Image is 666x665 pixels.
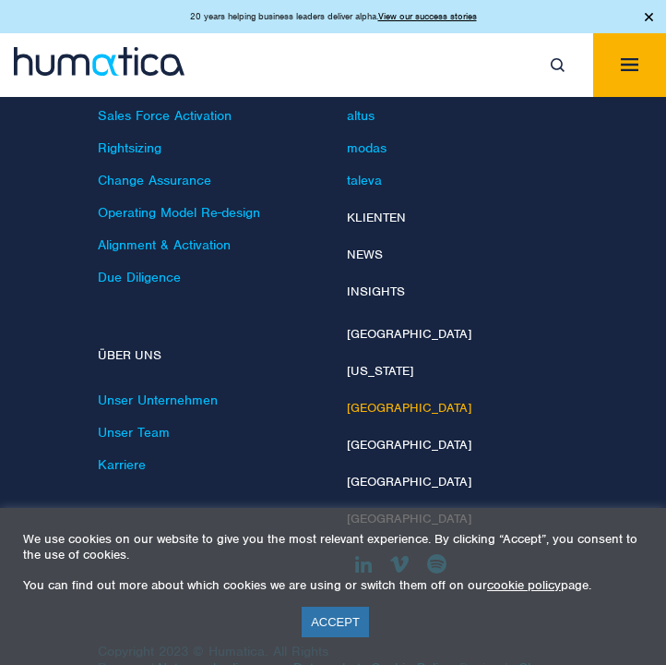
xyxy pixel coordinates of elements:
[347,400,471,416] a: [GEOGRAPHIC_DATA]
[14,47,184,76] img: logo
[593,33,666,97] button: Toggle navigation
[551,58,565,72] img: search_icon
[98,392,218,408] a: Unser Unternehmen
[347,474,471,490] a: [GEOGRAPHIC_DATA]
[23,577,643,593] p: You can find out more about which cookies we are using or switch them off on our page.
[487,577,561,593] a: cookie policy
[347,172,382,188] a: taleva
[347,326,471,342] a: [GEOGRAPHIC_DATA]
[98,172,211,188] a: Change Assurance
[347,363,413,379] a: [US_STATE]
[621,58,638,71] img: menuicon
[98,424,170,441] a: Unser Team
[347,139,387,156] a: modas
[347,107,375,124] a: altus
[98,269,181,285] a: Due Diligence
[23,531,643,562] p: We use cookies on our website to give you the most relevant experience. By clicking “Accept”, you...
[302,607,369,637] a: ACCEPT
[98,236,231,253] a: Alignment & Activation
[190,9,477,24] p: 20 years helping business leaders deliver alpha.
[347,284,405,299] a: Insights
[347,437,471,453] a: [GEOGRAPHIC_DATA]
[98,107,232,124] a: Sales Force Activation
[347,247,383,262] a: News
[98,139,161,156] a: Rightsizing
[98,456,146,473] a: Karriere
[378,10,477,22] a: View our success stories
[98,348,319,364] h4: Über uns
[98,204,260,221] a: Operating Model Re-design
[347,210,406,225] a: Klienten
